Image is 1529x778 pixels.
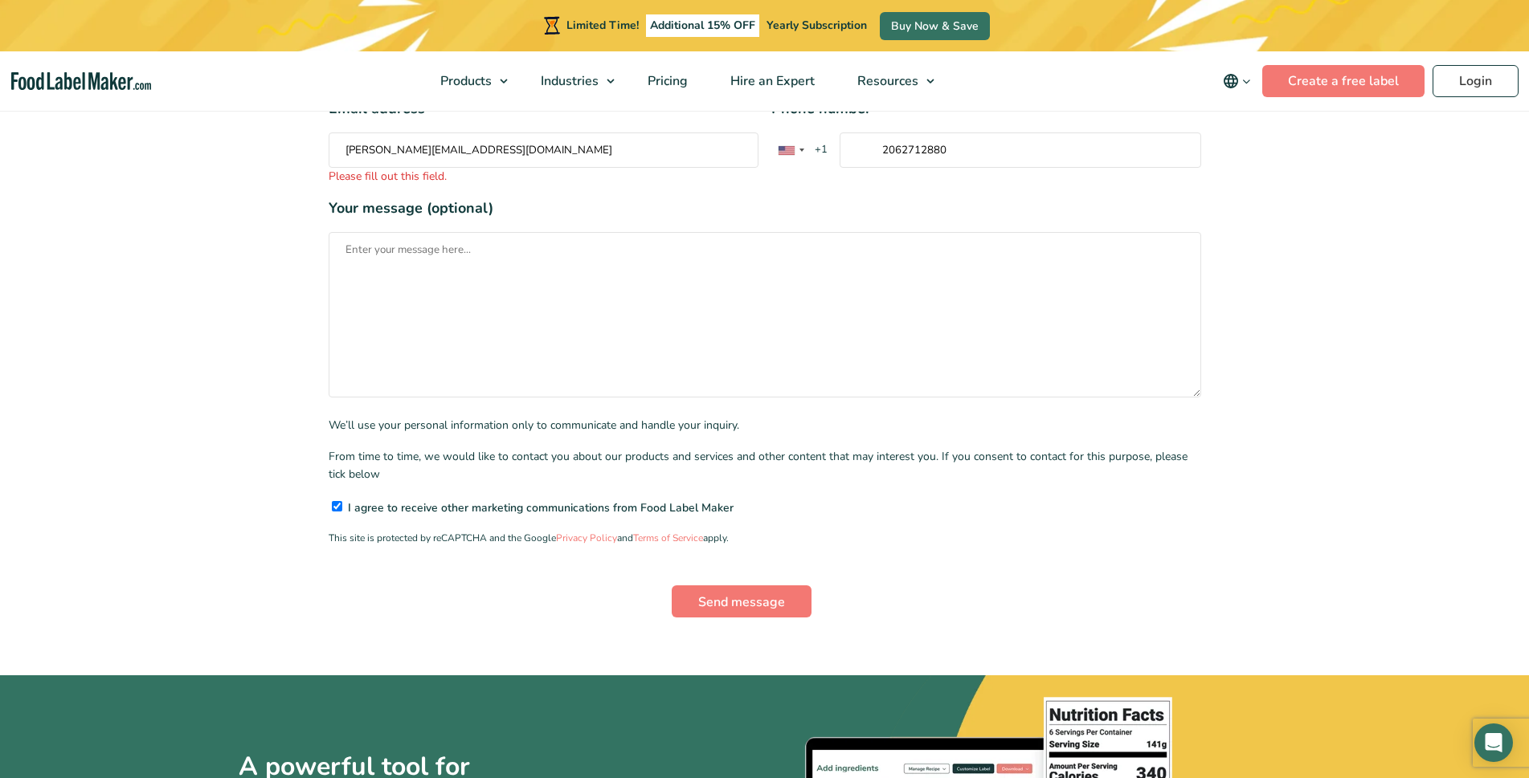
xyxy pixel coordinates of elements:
[880,12,990,40] a: Buy Now & Save
[332,501,342,511] input: I agree to receive other marketing communications from Food Label Maker
[556,532,617,544] a: Privacy Policy
[643,72,689,90] span: Pricing
[767,18,867,33] span: Yearly Subscription
[633,532,703,544] a: Terms of Service
[627,51,705,111] a: Pricing
[840,132,1201,168] input: Phone number* List of countries+1
[329,132,758,168] input: Email address*
[726,72,816,90] span: Hire an Expert
[772,133,809,167] div: United States: +1
[435,72,493,90] span: Products
[836,51,942,111] a: Resources
[1262,65,1425,97] a: Create a free label
[807,142,836,158] span: +1
[709,51,832,111] a: Hire an Expert
[1433,65,1519,97] a: Login
[329,531,1201,546] p: This site is protected by reCAPTCHA and the Google and apply.
[329,417,1201,434] p: We’ll use your personal information only to communicate and handle your inquiry.
[329,448,1201,484] p: From time to time, we would like to contact you about our products and services and other content...
[536,72,600,90] span: Industries
[566,18,639,33] span: Limited Time!
[419,51,516,111] a: Products
[672,585,812,617] input: Send message
[329,198,1201,219] span: Your message (optional)
[852,72,920,90] span: Resources
[520,51,623,111] a: Industries
[646,14,759,37] span: Additional 15% OFF
[345,500,734,515] span: I agree to receive other marketing communications from Food Label Maker
[329,232,1201,397] textarea: Your message (optional)
[1474,723,1513,762] div: Open Intercom Messenger
[329,168,758,185] span: Please fill out this field.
